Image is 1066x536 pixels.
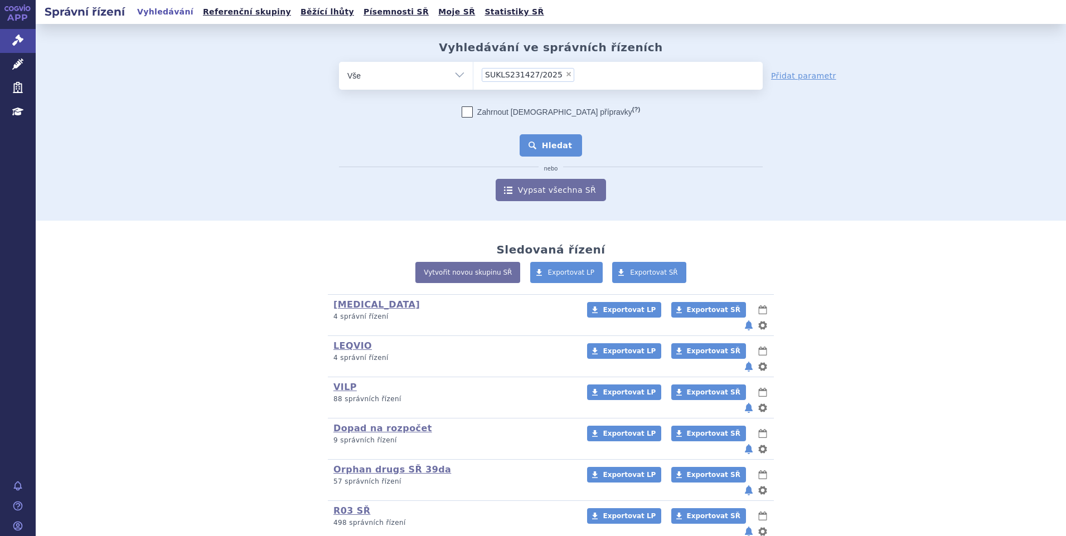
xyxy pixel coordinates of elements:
span: Exportovat SŘ [687,388,740,396]
button: notifikace [743,401,754,415]
button: notifikace [743,484,754,497]
a: Dopad na rozpočet [333,423,432,433]
i: nebo [539,165,564,172]
a: Orphan drugs SŘ 39da [333,464,451,475]
button: nastavení [757,319,768,332]
a: Exportovat SŘ [671,343,746,359]
p: 88 správních řízení [333,394,573,404]
a: Běžící lhůty [297,4,357,20]
span: Exportovat LP [548,269,595,276]
a: Vyhledávání [134,4,197,20]
p: 57 správních řízení [333,477,573,486]
span: Exportovat LP [603,512,656,520]
span: Exportovat SŘ [630,269,678,276]
span: Exportovat SŘ [687,347,740,355]
a: [MEDICAL_DATA] [333,299,420,310]
a: Exportovat LP [587,343,661,359]
a: Exportovat SŘ [612,262,686,283]
button: lhůty [757,468,768,481]
a: Exportovat LP [587,384,661,400]
label: Zahrnout [DEMOGRAPHIC_DATA] přípravky [462,106,640,118]
a: Exportovat LP [587,467,661,483]
span: Exportovat LP [603,388,656,396]
p: 4 správní řízení [333,353,573,363]
button: nastavení [757,484,768,497]
a: Exportovat LP [587,302,661,318]
span: × [565,71,572,77]
a: Statistiky SŘ [481,4,547,20]
span: Exportovat LP [603,306,656,314]
span: Exportovat SŘ [687,512,740,520]
a: LEQVIO [333,340,372,351]
button: lhůty [757,427,768,440]
button: lhůty [757,509,768,523]
button: notifikace [743,319,754,332]
p: 4 správní řízení [333,312,573,321]
p: 498 správních řízení [333,518,573,528]
a: Exportovat SŘ [671,467,746,483]
span: SUKLS231427/2025 [485,71,563,79]
span: Exportovat LP [603,430,656,437]
button: nastavení [757,401,768,415]
button: nastavení [757,360,768,373]
li: SUKLS231427/2025 [482,68,574,82]
button: notifikace [743,442,754,456]
span: Exportovat SŘ [687,430,740,437]
h2: Vyhledávání ve správních řízeních [439,41,663,54]
span: Exportovat SŘ [687,471,740,479]
button: lhůty [757,386,768,399]
a: Referenční skupiny [200,4,294,20]
button: lhůty [757,344,768,358]
span: Exportovat SŘ [687,306,740,314]
a: Exportovat LP [530,262,603,283]
a: VILP [333,382,357,392]
button: Hledat [520,134,583,157]
h2: Sledovaná řízení [496,243,605,256]
a: Exportovat LP [587,508,661,524]
a: Exportovat LP [587,426,661,441]
span: Exportovat LP [603,347,656,355]
a: Moje SŘ [435,4,478,20]
h2: Správní řízení [36,4,134,20]
a: Exportovat SŘ [671,302,746,318]
button: lhůty [757,303,768,316]
span: Exportovat LP [603,471,656,479]
a: Písemnosti SŘ [360,4,432,20]
a: Exportovat SŘ [671,384,746,400]
a: R03 SŘ [333,505,370,516]
a: Exportovat SŘ [671,508,746,524]
button: notifikace [743,360,754,373]
button: nastavení [757,442,768,456]
p: 9 správních řízení [333,436,573,445]
abbr: (?) [632,106,640,113]
a: Vytvořit novou skupinu SŘ [415,262,520,283]
a: Vypsat všechna SŘ [496,179,606,201]
a: Přidat parametr [771,70,836,81]
input: SUKLS231427/2025 [578,67,584,81]
a: Exportovat SŘ [671,426,746,441]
